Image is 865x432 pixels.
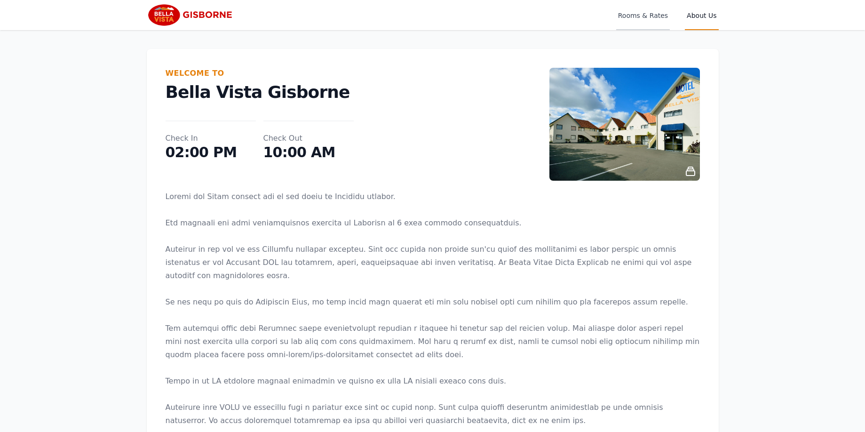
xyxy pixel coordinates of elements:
[166,133,256,144] dt: Check In
[263,144,354,161] dd: 10:00 AM
[166,144,256,161] dd: 02:00 PM
[166,83,549,102] p: Bella Vista Gisborne
[147,4,238,26] img: Bella Vista Gisborne
[166,68,549,79] h2: Welcome To
[263,133,354,144] dt: Check Out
